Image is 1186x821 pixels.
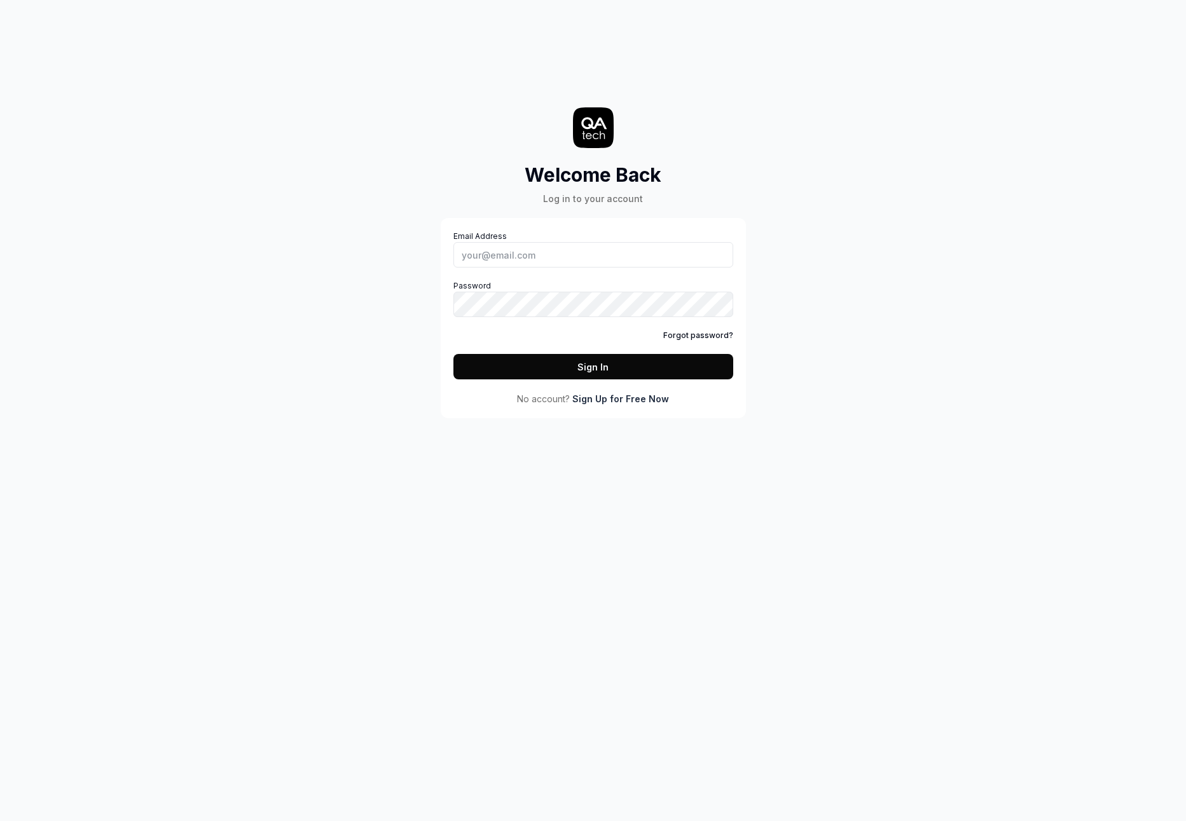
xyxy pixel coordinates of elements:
a: Forgot password? [663,330,733,341]
a: Sign Up for Free Now [572,392,669,405]
div: Log in to your account [525,192,661,205]
input: Password [453,292,733,317]
label: Password [453,280,733,317]
span: No account? [517,392,570,405]
button: Sign In [453,354,733,379]
label: Email Address [453,231,733,268]
input: Email Address [453,242,733,268]
h2: Welcome Back [525,161,661,189]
